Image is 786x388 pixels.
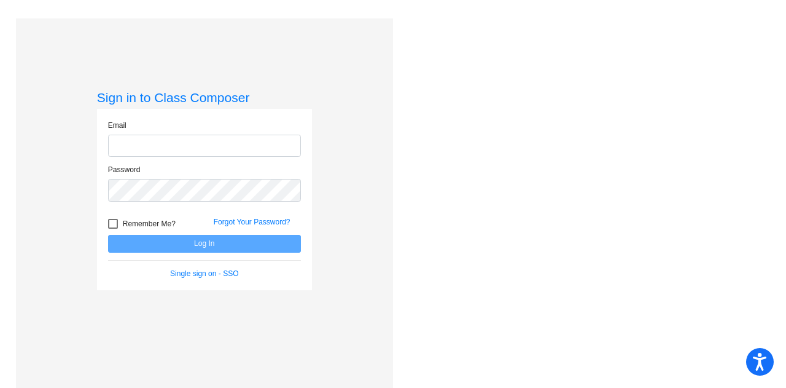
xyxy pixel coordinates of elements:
[97,90,312,105] h3: Sign in to Class Composer
[108,164,141,175] label: Password
[214,218,290,226] a: Forgot Your Password?
[123,216,176,231] span: Remember Me?
[170,269,238,278] a: Single sign on - SSO
[108,120,126,131] label: Email
[108,235,301,253] button: Log In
